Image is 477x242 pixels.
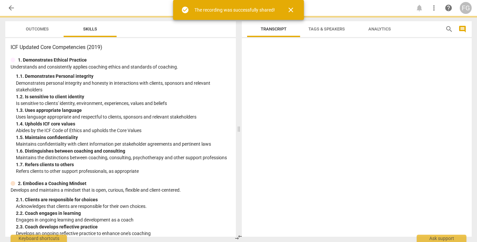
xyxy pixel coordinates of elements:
span: check_circle [181,6,189,14]
div: 1. 3. Uses appropriate language [16,107,231,114]
p: Maintains the distinctions between coaching, consulting, psychotherapy and other support professions [16,154,231,161]
button: Search [444,24,454,34]
div: 2. 1. Clients are responsible for choices [16,196,231,203]
p: Develops and maintains a mindset that is open, curious, flexible and client-centered. [11,187,231,194]
p: Uses language appropriate and respectful to clients, sponsors and relevant stakeholders [16,114,231,121]
p: Understands and consistently applies coaching ethics and standards of coaching. [11,64,231,71]
span: search [445,25,453,33]
button: FG [460,2,472,14]
span: Analytics [368,26,391,31]
div: 1. 7. Refers clients to others [16,161,231,168]
div: 1. 2. Is sensitive to client identity [16,93,231,100]
div: 1. 4. Upholds ICF core values [16,121,231,127]
div: The recording was successfully shared! [194,7,275,14]
button: Close [283,2,299,18]
span: more_vert [430,4,438,12]
p: Abides by the ICF Code of Ethics and upholds the Core Values [16,127,231,134]
p: Engages in ongoing learning and development as a coach [16,217,231,223]
button: Show/Hide comments [457,24,468,34]
div: Ask support [417,235,466,242]
span: Skills [83,26,97,31]
span: Outcomes [26,26,49,31]
p: Acknowledges that clients are responsible for their own choices. [16,203,231,210]
div: 1. 5. Maintains confidentiality [16,134,231,141]
div: Keyboard shortcuts [11,235,67,242]
a: Help [443,2,454,14]
h3: ICF Updated Core Competencies (2019) [11,43,231,51]
p: Is sensitive to clients' identity, environment, experiences, values and beliefs [16,100,231,107]
p: Refers clients to other support professionals, as appropriate [16,168,231,175]
span: compare_arrows [235,233,242,241]
div: 1. 1. Demonstrates Personal integrity [16,73,231,80]
span: help [445,4,452,12]
p: Maintains confidentiality with client information per stakeholder agreements and pertinent laws [16,141,231,148]
p: 1. Demonstrates Ethical Practice [18,57,87,64]
span: arrow_back [7,4,15,12]
span: Transcript [261,26,287,31]
div: 2. 2. Coach engages in learning [16,210,231,217]
p: Demonstrates personal integrity and honesty in interactions with clients, sponsors and relevant s... [16,80,231,93]
div: 1. 6. Distinguishes between coaching and consulting [16,148,231,155]
span: comment [458,25,466,33]
p: Develops an ongoing reflective practice to enhance one's coaching [16,230,231,237]
p: 2. Embodies a Coaching Mindset [18,180,86,187]
div: 2. 3. Coach develops reflective practice [16,223,231,230]
span: Tags & Speakers [308,26,345,31]
span: close [287,6,295,14]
